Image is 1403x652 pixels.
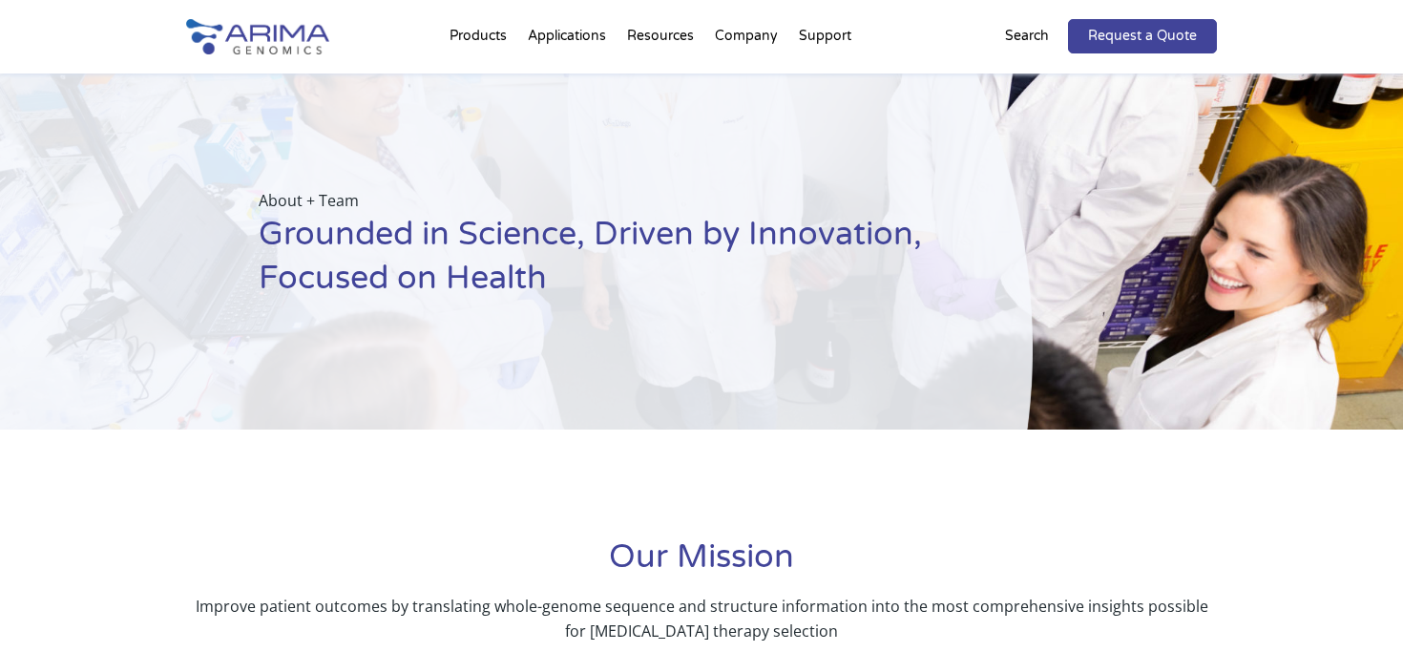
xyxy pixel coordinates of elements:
p: Improve patient outcomes by translating whole-genome sequence and structure information into the ... [186,594,1217,643]
p: About + Team [259,188,938,213]
img: Arima-Genomics-logo [186,19,329,54]
p: Search [1005,24,1049,49]
h1: Grounded in Science, Driven by Innovation, Focused on Health [259,213,938,315]
h1: Our Mission [186,536,1217,594]
a: Request a Quote [1068,19,1217,53]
